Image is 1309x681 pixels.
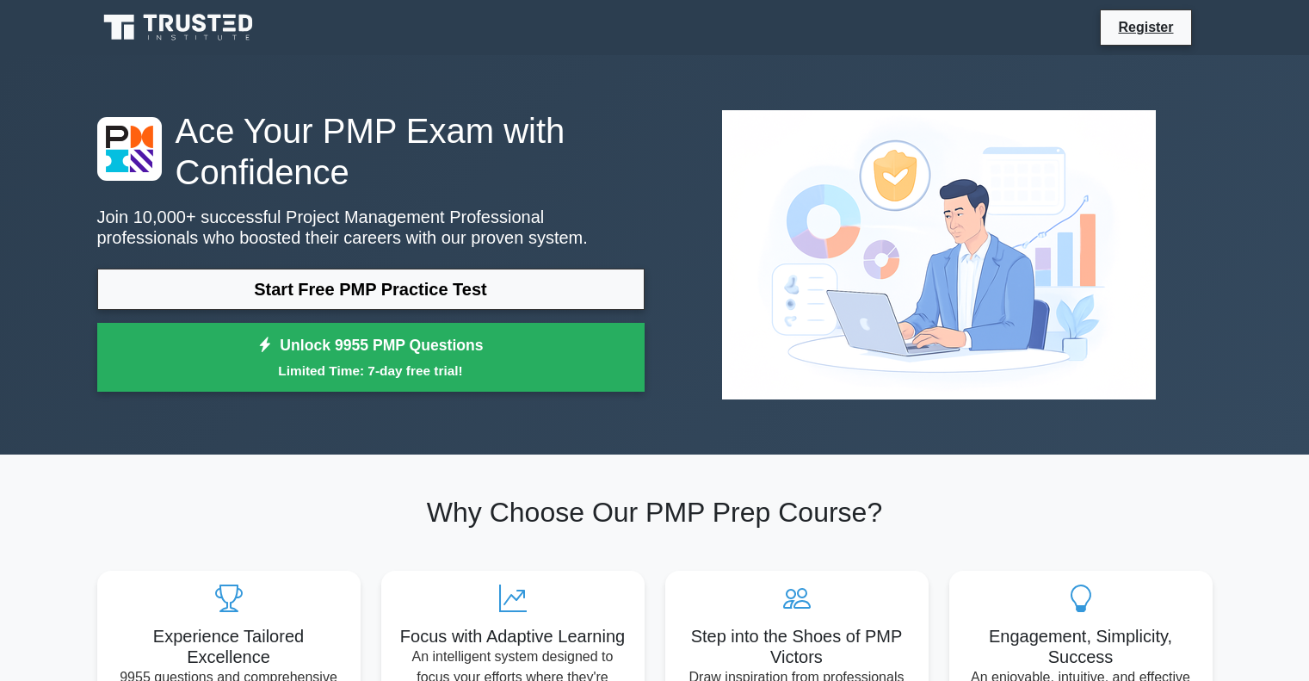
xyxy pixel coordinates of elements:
[119,361,623,381] small: Limited Time: 7-day free trial!
[97,269,645,310] a: Start Free PMP Practice Test
[97,110,645,193] h1: Ace Your PMP Exam with Confidence
[97,207,645,248] p: Join 10,000+ successful Project Management Professional professionals who boosted their careers w...
[97,323,645,392] a: Unlock 9955 PMP QuestionsLimited Time: 7-day free trial!
[97,496,1213,529] h2: Why Choose Our PMP Prep Course?
[963,626,1199,667] h5: Engagement, Simplicity, Success
[111,626,347,667] h5: Experience Tailored Excellence
[1108,16,1183,38] a: Register
[395,626,631,647] h5: Focus with Adaptive Learning
[708,96,1170,413] img: Project Management Professional Preview
[679,626,915,667] h5: Step into the Shoes of PMP Victors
